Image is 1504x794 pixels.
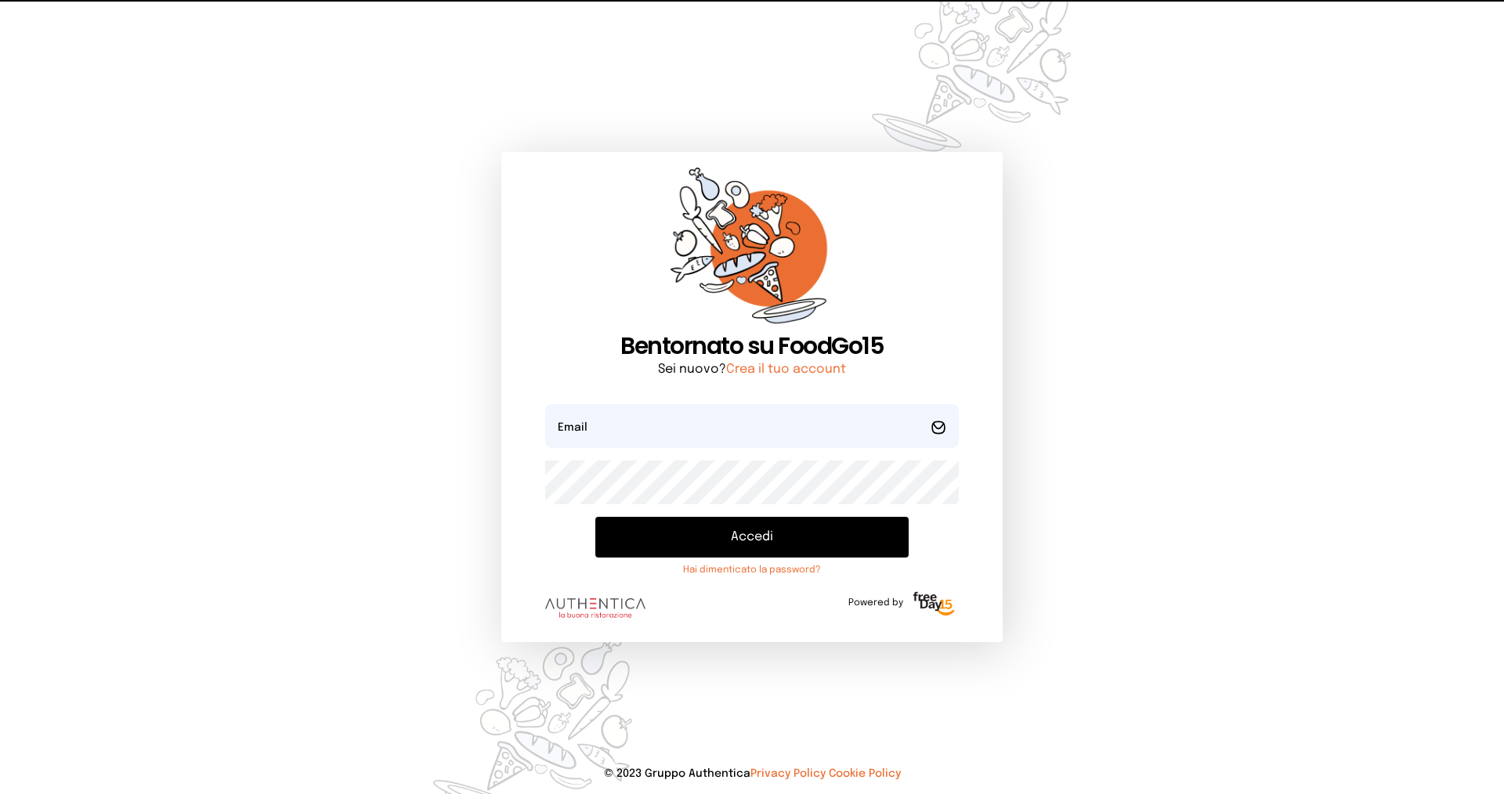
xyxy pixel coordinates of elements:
[909,589,959,620] img: logo-freeday.3e08031.png
[848,597,903,609] span: Powered by
[545,598,645,619] img: logo.8f33a47.png
[25,766,1479,781] p: © 2023 Gruppo Authentica
[545,360,959,379] p: Sei nuovo?
[829,768,901,779] a: Cookie Policy
[595,564,909,576] a: Hai dimenticato la password?
[545,332,959,360] h1: Bentornato su FoodGo15
[595,517,909,558] button: Accedi
[750,768,826,779] a: Privacy Policy
[671,168,833,333] img: sticker-orange.65babaf.png
[726,363,846,376] a: Crea il tuo account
